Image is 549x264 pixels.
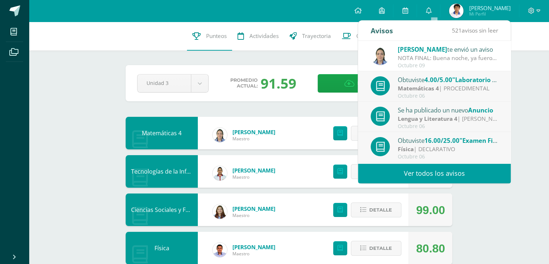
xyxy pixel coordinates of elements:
span: Contactos [356,32,382,40]
img: 2c9694ff7bfac5f5943f65b81010a575.png [213,166,227,180]
div: | [PERSON_NAME] [398,115,498,123]
span: avisos sin leer [452,26,498,34]
span: Maestro [232,251,275,257]
strong: Física [398,145,414,153]
span: Punteos [206,32,227,40]
span: Maestro [232,136,275,142]
span: Trayectoria [302,32,331,40]
span: "Examen Final" [459,136,505,145]
span: Detalle [369,242,392,255]
div: Ciencias Sociales y Formación Ciudadana 4 [126,193,198,226]
span: Descargar boleta [357,74,414,92]
span: [PERSON_NAME] [398,45,447,54]
span: Promedio actual: [230,77,258,89]
button: Detalle [351,126,401,141]
div: Obtuviste en [398,75,498,84]
div: Matemáticas 4 [126,117,198,149]
span: Anuncio [468,106,493,114]
strong: Lengua y Literatura 4 [398,115,457,123]
div: Octubre 06 [398,154,498,160]
div: te envió un aviso [398,44,498,54]
span: [PERSON_NAME] [469,4,510,12]
strong: Matemáticas 4 [398,84,439,92]
span: Detalle [369,203,392,217]
button: Detalle [351,203,401,217]
button: Detalle [351,241,401,256]
span: 521 [452,26,462,34]
div: Tecnologías de la Información y Comunicación 4 [126,155,198,188]
button: Detalle [351,164,401,179]
div: 91.59 [261,74,296,93]
a: Unidad 3 [138,74,208,92]
span: 16.00/25.00 [424,136,459,145]
div: Octubre 09 [398,63,498,69]
img: 564a5008c949b7a933dbd60b14cd9c11.png [371,46,390,65]
div: NOTA FINAL: Buena noche, ya fueron asignados todos los puntos en plataforma Edoo. Revisen bien ca... [398,54,498,62]
span: "Laboratorio #2" [452,76,502,84]
div: Octubre 06 [398,123,498,129]
div: 99.00 [416,194,445,226]
a: Descargar boleta [318,74,441,93]
a: [PERSON_NAME] [232,243,275,251]
a: Punteos [187,22,232,51]
img: 9d377caae0ea79d9f2233f751503500a.png [213,204,227,219]
a: [PERSON_NAME] [232,128,275,136]
span: Maestro [232,212,275,218]
img: e1452881eee4047204c5bfab49ceb0f5.png [449,4,463,18]
a: [PERSON_NAME] [232,167,275,174]
span: Maestro [232,174,275,180]
div: | DECLARATIVO [398,145,498,153]
span: Unidad 3 [147,74,182,91]
div: Obtuviste en [398,136,498,145]
div: Octubre 06 [398,93,498,99]
span: Mi Perfil [469,11,510,17]
div: | PROCEDIMENTAL [398,84,498,93]
a: Actividades [232,22,284,51]
a: Trayectoria [284,22,336,51]
span: Actividades [249,32,279,40]
span: 4.00/5.00 [424,76,452,84]
div: Avisos [371,21,393,41]
div: Se ha publicado un nuevo [398,105,498,115]
img: 70cb7eb60b8f550c2f33c1bb3b1b05b9.png [213,243,227,257]
img: 564a5008c949b7a933dbd60b14cd9c11.png [213,128,227,142]
a: [PERSON_NAME] [232,205,275,212]
a: Contactos [336,22,387,51]
a: Ver todos los avisos [358,163,511,183]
